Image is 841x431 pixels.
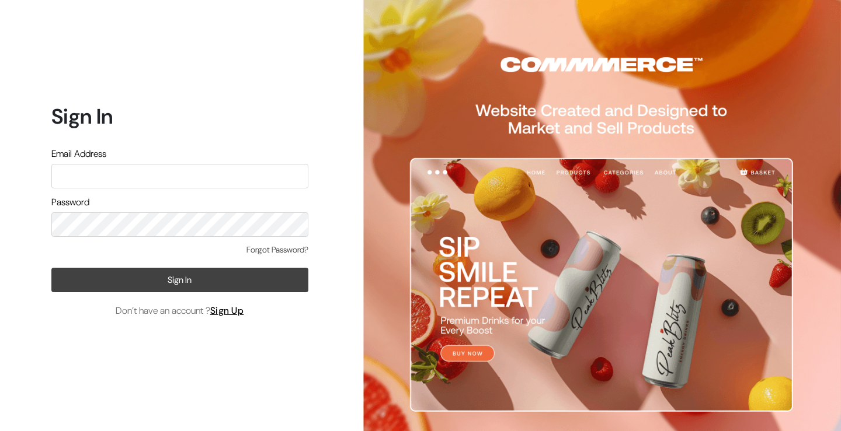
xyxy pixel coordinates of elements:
a: Sign Up [210,304,244,317]
button: Sign In [51,268,308,292]
label: Password [51,195,89,209]
a: Forgot Password? [246,244,308,256]
h1: Sign In [51,104,308,129]
span: Don’t have an account ? [116,304,244,318]
label: Email Address [51,147,106,161]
